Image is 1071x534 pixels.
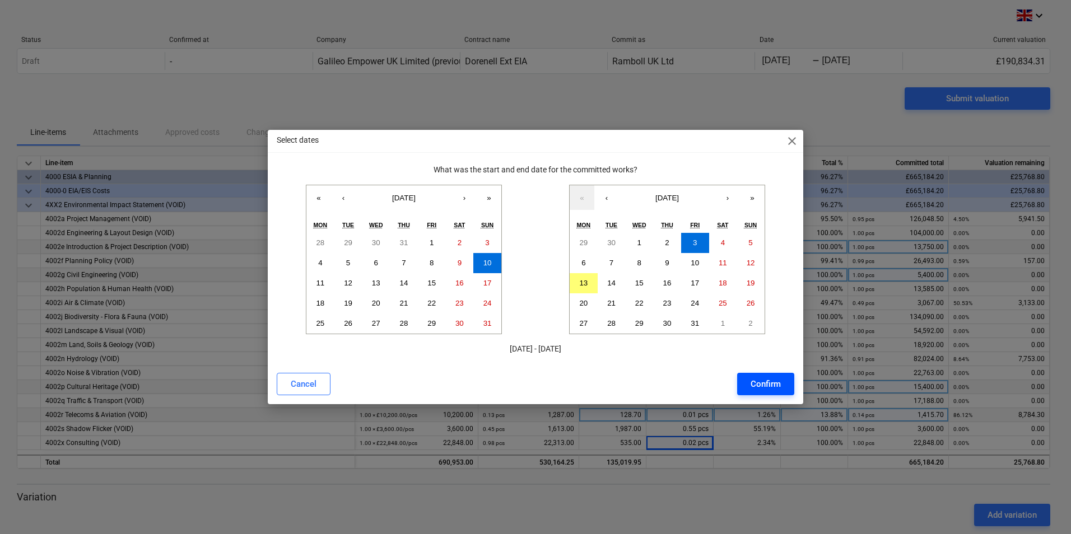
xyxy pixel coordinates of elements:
[446,293,474,313] button: August 23, 2025
[334,313,362,334] button: August 26, 2025
[579,279,588,287] abbr: October 13, 2025
[390,253,418,273] button: August 7, 2025
[277,164,794,176] p: What was the start and end date for the committed works?
[598,293,626,313] button: October 21, 2025
[473,233,501,253] button: August 3, 2025
[454,222,465,228] abbr: Saturday
[372,279,380,287] abbr: August 13, 2025
[653,313,681,334] button: October 30, 2025
[362,253,390,273] button: August 6, 2025
[446,313,474,334] button: August 30, 2025
[316,238,324,247] abbr: July 28, 2025
[785,134,799,148] span: close
[598,273,626,293] button: October 14, 2025
[400,299,408,307] abbr: August 21, 2025
[374,259,378,267] abbr: August 6, 2025
[737,373,794,395] button: Confirm
[570,233,598,253] button: September 29, 2025
[719,259,727,267] abbr: October 11, 2025
[748,319,752,327] abbr: November 2, 2025
[458,238,462,247] abbr: August 2, 2025
[418,233,446,253] button: August 1, 2025
[418,293,446,313] button: August 22, 2025
[390,313,418,334] button: August 28, 2025
[418,313,446,334] button: August 29, 2025
[709,253,737,273] button: October 11, 2025
[747,259,755,267] abbr: October 12, 2025
[455,279,464,287] abbr: August 16, 2025
[392,194,416,202] span: [DATE]
[306,185,331,210] button: «
[637,259,641,267] abbr: October 8, 2025
[430,238,434,247] abbr: August 1, 2025
[427,222,436,228] abbr: Friday
[372,319,380,327] abbr: August 27, 2025
[748,238,752,247] abbr: October 5, 2025
[737,313,765,334] button: November 2, 2025
[751,377,781,391] div: Confirm
[344,319,352,327] abbr: August 26, 2025
[690,222,700,228] abbr: Friday
[402,259,406,267] abbr: August 7, 2025
[744,222,757,228] abbr: Sunday
[709,293,737,313] button: October 25, 2025
[747,279,755,287] abbr: October 19, 2025
[455,319,464,327] abbr: August 30, 2025
[481,222,493,228] abbr: Sunday
[455,299,464,307] abbr: August 23, 2025
[632,222,646,228] abbr: Wednesday
[625,293,653,313] button: October 22, 2025
[277,373,330,395] button: Cancel
[483,299,492,307] abbr: August 24, 2025
[570,273,598,293] button: October 13, 2025
[430,259,434,267] abbr: August 8, 2025
[485,238,489,247] abbr: August 3, 2025
[346,259,350,267] abbr: August 5, 2025
[737,293,765,313] button: October 26, 2025
[473,293,501,313] button: August 24, 2025
[334,293,362,313] button: August 19, 2025
[715,185,740,210] button: ›
[570,185,594,210] button: «
[653,273,681,293] button: October 16, 2025
[719,279,727,287] abbr: October 18, 2025
[356,185,452,210] button: [DATE]
[362,273,390,293] button: August 13, 2025
[625,233,653,253] button: October 1, 2025
[691,259,699,267] abbr: October 10, 2025
[691,299,699,307] abbr: October 24, 2025
[719,299,727,307] abbr: October 25, 2025
[625,273,653,293] button: October 15, 2025
[418,253,446,273] button: August 8, 2025
[598,253,626,273] button: October 7, 2025
[483,279,492,287] abbr: August 17, 2025
[306,273,334,293] button: August 11, 2025
[653,293,681,313] button: October 23, 2025
[681,313,709,334] button: October 31, 2025
[372,238,380,247] abbr: July 30, 2025
[606,222,617,228] abbr: Tuesday
[418,273,446,293] button: August 15, 2025
[661,222,673,228] abbr: Thursday
[316,279,324,287] abbr: August 11, 2025
[655,194,679,202] span: [DATE]
[721,319,725,327] abbr: November 1, 2025
[362,233,390,253] button: July 30, 2025
[306,313,334,334] button: August 25, 2025
[625,253,653,273] button: October 8, 2025
[446,273,474,293] button: August 16, 2025
[400,279,408,287] abbr: August 14, 2025
[314,222,328,228] abbr: Monday
[344,279,352,287] abbr: August 12, 2025
[607,319,616,327] abbr: October 28, 2025
[681,293,709,313] button: October 24, 2025
[390,293,418,313] button: August 21, 2025
[570,253,598,273] button: October 6, 2025
[400,319,408,327] abbr: August 28, 2025
[619,185,715,210] button: [DATE]
[344,299,352,307] abbr: August 19, 2025
[427,279,436,287] abbr: August 15, 2025
[334,253,362,273] button: August 5, 2025
[607,279,616,287] abbr: October 14, 2025
[483,259,492,267] abbr: August 10, 2025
